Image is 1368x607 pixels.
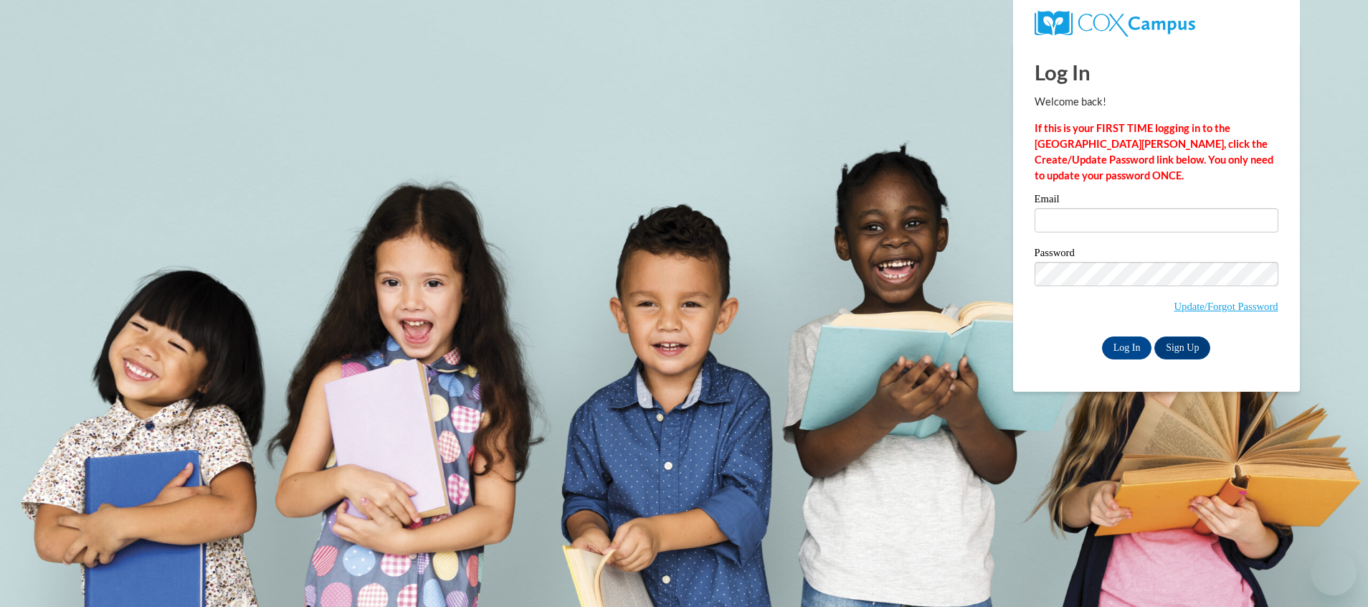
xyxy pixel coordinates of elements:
strong: If this is your FIRST TIME logging in to the [GEOGRAPHIC_DATA][PERSON_NAME], click the Create/Upd... [1035,122,1273,182]
a: COX Campus [1035,11,1278,37]
a: Update/Forgot Password [1174,301,1278,312]
label: Password [1035,248,1278,262]
h1: Log In [1035,57,1278,87]
input: Log In [1102,337,1152,359]
label: Email [1035,194,1278,208]
iframe: Button to launch messaging window [1311,550,1357,596]
img: COX Campus [1035,11,1195,37]
p: Welcome back! [1035,94,1278,110]
a: Sign Up [1154,337,1210,359]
